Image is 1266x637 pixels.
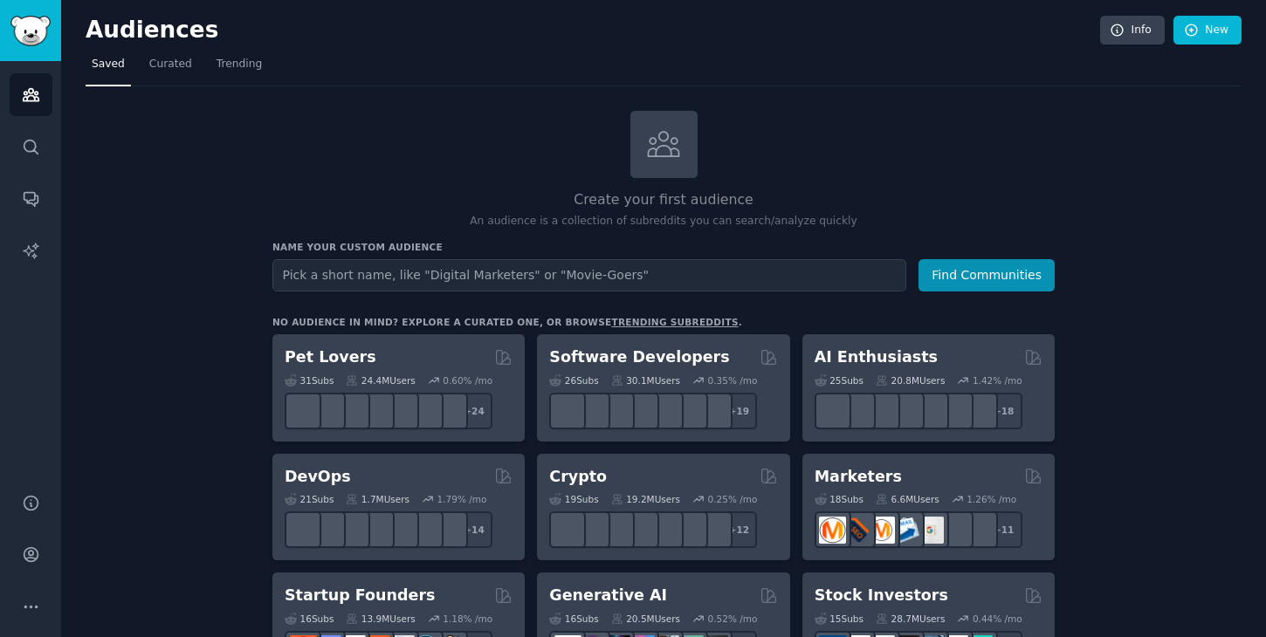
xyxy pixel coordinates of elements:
img: leopardgeckos [339,397,366,424]
img: defi_ [701,517,728,544]
h2: Stock Investors [815,585,948,606]
div: 15 Sub s [815,613,863,625]
div: 0.35 % /mo [708,374,758,387]
h2: Crypto [549,466,607,488]
div: 1.79 % /mo [437,493,487,505]
div: + 19 [720,393,757,429]
img: azuredevops [290,517,317,544]
img: ethstaker [603,517,630,544]
img: ethfinance [554,517,581,544]
div: 1.7M Users [346,493,409,505]
span: Saved [92,57,125,72]
img: PetAdvice [412,397,439,424]
div: 19.2M Users [611,493,680,505]
a: trending subreddits [611,317,738,327]
div: + 12 [720,511,757,548]
h2: Startup Founders [285,585,435,606]
img: CryptoNews [677,517,704,544]
div: 0.44 % /mo [973,613,1022,625]
img: iOSProgramming [628,397,655,424]
h2: Audiences [86,17,1100,45]
input: Pick a short name, like "Digital Marketers" or "Movie-Goers" [272,259,906,291]
div: + 18 [986,393,1022,429]
h2: Generative AI [549,585,667,606]
h2: Pet Lovers [285,346,376,368]
img: platformengineering [388,517,415,544]
div: 21 Sub s [285,493,334,505]
img: DevOpsLinks [363,517,390,544]
button: Find Communities [919,259,1055,291]
div: 25 Sub s [815,374,863,387]
div: 6.6M Users [876,493,939,505]
img: software [554,397,581,424]
div: 16 Sub s [549,613,598,625]
div: No audience in mind? Explore a curated one, or browse . [272,316,742,328]
div: 0.25 % /mo [708,493,758,505]
img: GummySearch logo [10,16,51,46]
div: 1.18 % /mo [443,613,492,625]
div: 13.9M Users [346,613,415,625]
div: 20.5M Users [611,613,680,625]
h2: Create your first audience [272,189,1055,211]
img: DeepSeek [843,397,870,424]
div: 1.42 % /mo [973,374,1022,387]
div: 26 Sub s [549,374,598,387]
img: chatgpt_promptDesign [892,397,919,424]
img: chatgpt_prompts_ [917,397,944,424]
img: web3 [628,517,655,544]
div: 19 Sub s [549,493,598,505]
img: googleads [917,517,944,544]
img: AItoolsCatalog [868,397,895,424]
img: aws_cdk [412,517,439,544]
img: ballpython [314,397,341,424]
div: + 24 [456,393,492,429]
div: + 11 [986,511,1022,548]
a: New [1173,16,1242,45]
img: reactnative [652,397,679,424]
div: 0.60 % /mo [443,374,492,387]
img: herpetology [290,397,317,424]
span: Trending [217,57,262,72]
img: PlatformEngineers [437,517,464,544]
img: GoogleGeminiAI [819,397,846,424]
img: OpenAIDev [941,397,968,424]
div: + 14 [456,511,492,548]
img: AskComputerScience [677,397,704,424]
h3: Name your custom audience [272,241,1055,253]
div: 1.26 % /mo [967,493,1016,505]
a: Curated [143,51,198,86]
img: MarketingResearch [941,517,968,544]
div: 0.52 % /mo [708,613,758,625]
img: bigseo [843,517,870,544]
h2: AI Enthusiasts [815,346,938,368]
p: An audience is a collection of subreddits you can search/analyze quickly [272,214,1055,229]
h2: Marketers [815,466,902,488]
img: 0xPolygon [579,517,606,544]
img: csharp [579,397,606,424]
img: content_marketing [819,517,846,544]
div: 31 Sub s [285,374,334,387]
div: 24.4M Users [346,374,415,387]
img: AWS_Certified_Experts [314,517,341,544]
h2: DevOps [285,466,351,488]
img: Emailmarketing [892,517,919,544]
a: Trending [210,51,268,86]
img: AskMarketing [868,517,895,544]
img: ArtificalIntelligence [966,397,993,424]
div: 16 Sub s [285,613,334,625]
img: Docker_DevOps [339,517,366,544]
img: elixir [701,397,728,424]
img: turtle [363,397,390,424]
img: learnjavascript [603,397,630,424]
div: 28.7M Users [876,613,945,625]
div: 20.8M Users [876,374,945,387]
div: 18 Sub s [815,493,863,505]
span: Curated [149,57,192,72]
a: Info [1100,16,1165,45]
div: 30.1M Users [611,374,680,387]
h2: Software Developers [549,346,729,368]
img: dogbreed [437,397,464,424]
a: Saved [86,51,131,86]
img: OnlineMarketing [966,517,993,544]
img: cockatiel [388,397,415,424]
